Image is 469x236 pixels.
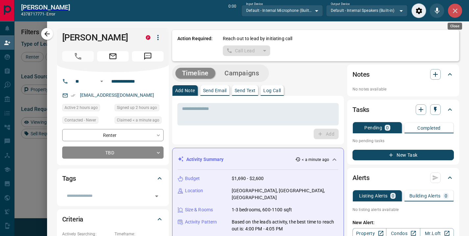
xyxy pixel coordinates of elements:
[62,104,111,113] div: Tue Oct 14 2025
[411,3,426,18] div: Audio Settings
[185,206,213,213] p: Size & Rooms
[21,3,70,11] h2: [PERSON_NAME]
[352,170,454,186] div: Alerts
[98,77,106,85] button: Open
[177,35,213,56] p: Action Required:
[185,219,217,225] p: Activity Pattern
[115,117,164,126] div: Tue Oct 14 2025
[62,32,136,43] h1: [PERSON_NAME]
[218,68,266,79] button: Campaigns
[242,5,323,16] div: Default - Internal Microphone (Built-in)
[62,214,84,224] h2: Criteria
[62,170,164,186] div: Tags
[223,35,293,42] p: Reach out to lead by initiating call
[235,88,256,93] p: Send Text
[65,117,96,123] span: Contacted - Never
[232,206,292,213] p: 1-3 bedrooms, 600-1100 sqft
[386,125,389,130] p: 0
[178,153,339,166] div: Activity Summary< a minute ago
[185,187,203,194] p: Location
[175,68,216,79] button: Timeline
[302,157,329,163] p: < a minute ago
[115,104,164,113] div: Tue Oct 14 2025
[62,146,164,159] div: TBD
[203,88,227,93] p: Send Email
[392,194,394,198] p: 0
[352,86,454,92] p: No notes available
[352,104,369,115] h2: Tasks
[246,2,263,6] label: Input Device
[223,45,271,56] div: split button
[364,125,382,130] p: Pending
[352,102,454,118] div: Tasks
[62,211,164,227] div: Criteria
[430,3,444,18] div: Mute
[152,192,161,201] button: Open
[445,194,447,198] p: 0
[448,3,462,18] div: Close
[46,12,55,16] span: Error
[448,23,462,30] div: Close
[352,172,370,183] h2: Alerts
[97,51,129,62] span: Email
[62,51,94,62] span: Call
[352,66,454,82] div: Notes
[352,219,454,226] p: New Alert:
[185,175,200,182] p: Budget
[175,88,195,93] p: Add Note
[21,11,70,17] p: 4378717771 -
[232,187,339,201] p: [GEOGRAPHIC_DATA], [GEOGRAPHIC_DATA], [GEOGRAPHIC_DATA]
[417,126,441,130] p: Completed
[232,219,339,232] p: Based on the lead's activity, the best time to reach out is: 4:00 PM - 4:05 PM
[352,150,454,160] button: New Task
[62,173,76,184] h2: Tags
[117,117,159,123] span: Claimed < a minute ago
[352,136,454,146] p: No pending tasks
[186,156,224,163] p: Activity Summary
[352,207,454,213] p: No listing alerts available
[409,194,441,198] p: Building Alerts
[326,5,407,16] div: Default - Internal Speakers (Built-in)
[228,3,236,18] p: 0:00
[359,194,388,198] p: Listing Alerts
[117,104,157,111] span: Signed up 2 hours ago
[71,93,75,98] svg: Email Verified
[263,88,281,93] p: Log Call
[232,175,264,182] p: $1,690 - $2,600
[132,51,164,62] span: Message
[146,35,150,40] div: property.ca
[352,69,370,80] h2: Notes
[80,92,154,98] a: [EMAIL_ADDRESS][DOMAIN_NAME]
[65,104,98,111] span: Active 2 hours ago
[331,2,350,6] label: Output Device
[62,129,164,141] div: Renter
